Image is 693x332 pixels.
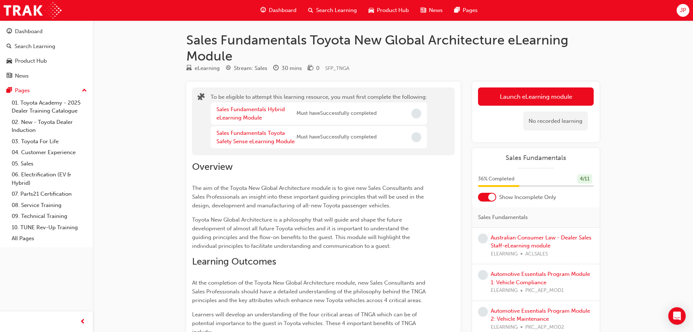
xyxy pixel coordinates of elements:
span: Incomplete [411,132,421,142]
a: 07. Parts21 Certification [9,188,90,200]
span: learningRecordVerb_NONE-icon [478,307,488,317]
span: Learning resource code [325,65,349,71]
a: search-iconSearch Learning [302,3,363,18]
a: 09. Technical Training [9,211,90,222]
span: news-icon [421,6,426,15]
a: News [3,69,90,83]
div: eLearning [195,64,220,73]
span: Overview [192,161,233,172]
a: 03. Toyota For Life [9,136,90,147]
span: money-icon [308,65,313,72]
span: Learning Outcomes [192,256,276,267]
span: Dashboard [269,6,296,15]
div: No recorded learning [523,112,588,131]
span: Incomplete [411,109,421,118]
a: Automotive Essentials Program Module 1: Vehicle Compliance [491,271,590,286]
span: Search Learning [316,6,357,15]
span: JP [680,6,686,15]
div: Pages [15,86,30,95]
a: 08. Service Training [9,200,90,211]
span: Must have Successfully completed [296,133,377,141]
a: Search Learning [3,40,90,53]
div: Stream: Sales [234,64,267,73]
span: PKC_AEP_MOD2 [525,323,564,332]
h1: Sales Fundamentals Toyota New Global Architecture eLearning Module [186,32,600,64]
span: The aim of the Toyota New Global Architecture module is to give new Sales Consultants and Sales P... [192,185,425,209]
div: Type [186,64,220,73]
a: Sales Fundamentals Toyota Safety Sense eLearning Module [216,130,295,145]
a: car-iconProduct Hub [363,3,415,18]
a: 05. Sales [9,158,90,169]
a: Automotive Essentials Program Module 2: Vehicle Maintenance [491,308,590,323]
button: Pages [3,84,90,97]
span: car-icon [7,58,12,65]
span: target-icon [226,65,231,72]
span: search-icon [308,6,313,15]
span: pages-icon [454,6,460,15]
a: Product Hub [3,54,90,68]
div: Product Hub [15,57,47,65]
div: To be eligible to attempt this learning resource, you must first complete the following: [211,93,427,150]
a: Sales Fundamentals Hybrid eLearning Module [216,106,285,121]
a: 02. New - Toyota Dealer Induction [9,117,90,136]
span: Sales Fundamentals [478,213,528,222]
span: Must have Successfully completed [296,109,377,118]
div: Open Intercom Messenger [668,307,686,325]
span: up-icon [82,86,87,95]
span: PKC_AEP_MOD1 [525,286,564,295]
div: Dashboard [15,27,43,36]
span: Show Incomplete Only [499,193,556,202]
div: Stream [226,64,267,73]
a: 06. Electrification (EV & Hybrid) [9,169,90,188]
span: guage-icon [7,28,12,35]
span: Toyota New Global Architecture is a philosophy that will guide and shape the future development o... [192,216,411,249]
button: DashboardSearch LearningProduct HubNews [3,23,90,84]
span: puzzle-icon [198,94,205,102]
a: All Pages [9,233,90,244]
div: 30 mins [282,64,302,73]
span: learningRecordVerb_NONE-icon [478,270,488,280]
span: 36 % Completed [478,175,514,183]
div: Price [308,64,319,73]
span: ELEARNING [491,250,518,258]
button: Launch eLearning module [478,87,594,106]
span: pages-icon [7,87,12,94]
button: JP [677,4,689,17]
a: 10. TUNE Rev-Up Training [9,222,90,233]
img: Trak [4,2,61,19]
div: 0 [316,64,319,73]
a: Dashboard [3,25,90,38]
span: At the completion of the Toyota New Global Architecture module, new Sales Consultants and Sales P... [192,280,427,304]
div: 4 / 11 [577,174,592,184]
span: ELEARNING [491,286,518,295]
span: learningResourceType_ELEARNING-icon [186,65,192,72]
a: guage-iconDashboard [255,3,302,18]
span: learningRecordVerb_NONE-icon [478,234,488,243]
span: ELEARNING [491,323,518,332]
span: clock-icon [273,65,279,72]
span: Product Hub [377,6,409,15]
span: ACLSALES [525,250,548,258]
a: 01. Toyota Academy - 2025 Dealer Training Catalogue [9,97,90,117]
div: Duration [273,64,302,73]
span: search-icon [7,43,12,50]
a: pages-iconPages [449,3,483,18]
a: news-iconNews [415,3,449,18]
div: News [15,72,29,80]
a: Australian Consumer Law - Dealer Sales Staff-eLearning module [491,234,592,249]
div: Search Learning [15,42,55,51]
span: News [429,6,443,15]
span: guage-icon [260,6,266,15]
span: prev-icon [80,317,85,327]
a: Sales Fundamentals [478,154,594,162]
span: car-icon [369,6,374,15]
span: news-icon [7,73,12,79]
span: Pages [463,6,478,15]
a: 04. Customer Experience [9,147,90,158]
